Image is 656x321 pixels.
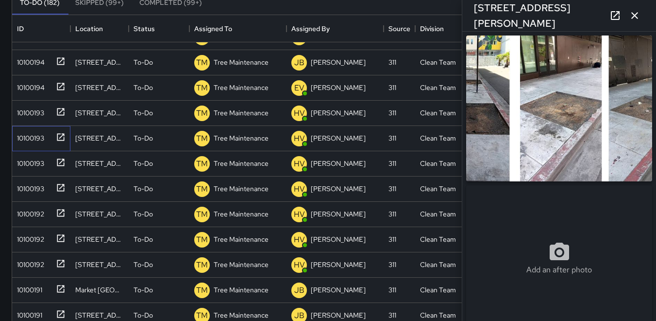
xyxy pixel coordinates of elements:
p: [PERSON_NAME] [311,285,366,295]
div: 10100191 [13,306,42,320]
div: Assigned By [286,15,384,42]
p: Tree Maintenance [214,234,269,244]
p: [PERSON_NAME] [311,310,366,320]
p: HV [294,209,305,220]
p: TM [196,133,208,144]
p: Tree Maintenance [214,133,269,143]
div: Clean Team [420,108,456,118]
p: TM [196,158,208,170]
div: Clean Team [420,310,456,320]
div: Clean Team [420,260,456,269]
div: 311 [388,83,396,92]
p: To-Do [134,57,153,67]
div: 311 [388,285,396,295]
div: Division [420,15,444,42]
p: [PERSON_NAME] [311,133,366,143]
p: Tree Maintenance [214,83,269,92]
p: Tree Maintenance [214,108,269,118]
div: 10100193 [13,155,44,168]
div: 311 [388,209,396,219]
p: To-Do [134,285,153,295]
div: Source [388,15,410,42]
p: JB [294,57,304,69]
div: ID [17,15,24,42]
p: To-Do [134,209,153,219]
div: Source [384,15,415,42]
p: [PERSON_NAME] [311,184,366,194]
div: 10100193 [13,129,44,143]
p: HV [294,107,305,119]
p: Tree Maintenance [214,310,269,320]
p: Tree Maintenance [214,285,269,295]
div: Clean Team [420,209,456,219]
p: To-Do [134,83,153,92]
p: Tree Maintenance [214,57,269,67]
div: 901 Market Street [75,184,124,194]
div: Clean Team [420,159,456,168]
div: 311 [388,234,396,244]
div: 476 Minna Street [75,108,124,118]
div: Clean Team [420,133,456,143]
div: 311 [388,260,396,269]
p: TM [196,234,208,246]
div: 311 [388,310,396,320]
p: Tree Maintenance [214,159,269,168]
p: [PERSON_NAME] [311,209,366,219]
div: 10100193 [13,180,44,194]
div: 1179 Mission Street [75,57,124,67]
div: Clean Team [420,234,456,244]
div: 10100191 [13,281,42,295]
div: 10100193 [13,104,44,118]
p: JB [294,285,304,296]
div: 537 Jessie Street [75,133,124,143]
div: Location [70,15,129,42]
div: Assigned By [291,15,330,42]
p: To-Do [134,159,153,168]
div: Clean Team [420,184,456,194]
div: 311 [388,133,396,143]
div: 901 Market Street [75,159,124,168]
div: 10100194 [13,53,45,67]
div: Clean Team [420,57,456,67]
p: Tree Maintenance [214,209,269,219]
p: To-Do [134,234,153,244]
p: EV [294,82,304,94]
p: TM [196,259,208,271]
div: 311 [388,159,396,168]
div: 444 Natoma Street [75,209,124,219]
p: [PERSON_NAME] [311,234,366,244]
div: Status [134,15,155,42]
div: 311 [388,184,396,194]
div: Clean Team [420,83,456,92]
p: Tree Maintenance [214,260,269,269]
div: Status [129,15,189,42]
div: Location [75,15,103,42]
p: To-Do [134,133,153,143]
p: [PERSON_NAME] [311,83,366,92]
div: Market St & 6th St [75,285,124,295]
p: HV [294,133,305,144]
div: 1000 Howard Street [75,234,124,244]
p: HV [294,259,305,271]
div: 537 Jessie Street [75,83,124,92]
div: Assigned To [189,15,286,42]
div: 10100192 [13,256,44,269]
div: 10100192 [13,205,44,219]
div: Clean Team [420,285,456,295]
p: TM [196,285,208,296]
p: Tree Maintenance [214,184,269,194]
p: To-Do [134,184,153,194]
p: HV [294,234,305,246]
p: TM [196,209,208,220]
p: TM [196,82,208,94]
div: Assigned To [194,15,232,42]
p: [PERSON_NAME] [311,159,366,168]
div: 10100192 [13,231,44,244]
div: 1068 Mission Street [75,260,124,269]
p: To-Do [134,260,153,269]
p: [PERSON_NAME] [311,260,366,269]
div: 311 [388,57,396,67]
p: To-Do [134,108,153,118]
div: 1360 Mission Street [75,310,124,320]
p: HV [294,183,305,195]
